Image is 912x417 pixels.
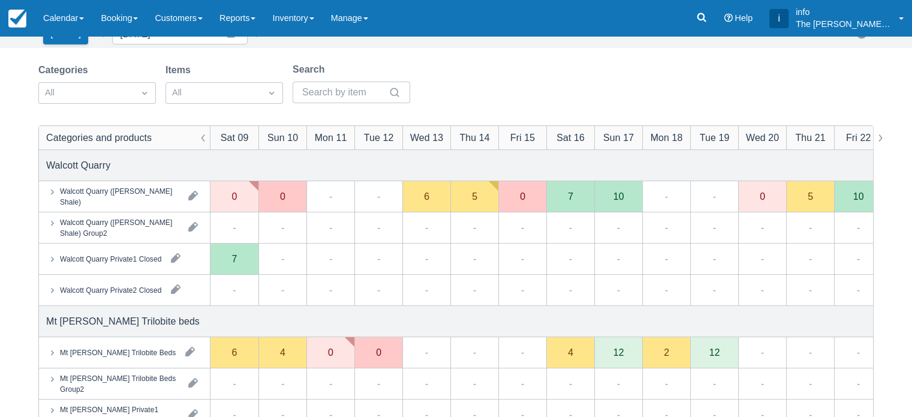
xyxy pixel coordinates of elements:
div: - [329,220,332,235]
div: 12 [709,347,720,357]
img: checkfront-main-nav-mini-logo.png [8,10,26,28]
div: Sun 17 [603,130,634,145]
div: - [473,220,476,235]
div: - [857,283,860,297]
div: - [425,376,428,391]
div: 2 [664,347,669,357]
div: - [809,220,812,235]
div: Mt [PERSON_NAME] Trilobite Beds [60,347,176,358]
div: - [521,220,524,235]
div: Categories and products [46,130,152,145]
div: Wed 13 [410,130,443,145]
div: 7 [232,254,237,263]
div: 5 [808,191,813,201]
div: 0 [328,347,333,357]
div: 0 [376,347,381,357]
div: Wed 20 [746,130,779,145]
div: Walcott Quarry ([PERSON_NAME] Shale) [167,186,320,206]
div: Mon 11 [315,130,347,145]
div: - [665,283,668,297]
div: 10 [853,191,864,201]
div: - [617,376,620,391]
div: - [473,376,476,391]
div: - [809,345,812,359]
div: Sat 09 [221,130,249,145]
div: 10 [613,191,624,201]
div: Thu 14 [459,130,489,145]
div: - [761,283,764,297]
div: - [425,345,428,359]
div: Walcott Quarry Private1 Closed [60,253,161,264]
div: - [809,376,812,391]
div: - [617,220,620,235]
div: Fri 15 [510,130,535,145]
div: - [665,251,668,266]
div: - [425,283,428,297]
p: info [796,6,892,18]
div: - [233,376,236,391]
div: 7 [568,191,573,201]
div: - [281,283,284,297]
div: - [473,345,476,359]
span: Dropdown icon [266,87,278,99]
div: - [857,345,860,359]
div: - [233,220,236,235]
div: Sat 16 [556,130,585,145]
div: - [569,283,572,297]
div: - [473,283,476,297]
div: Walcott Quarry ([PERSON_NAME] Shale) Group2 [60,217,179,238]
div: - [713,251,716,266]
div: - [761,251,764,266]
div: - [233,283,236,297]
div: - [857,251,860,266]
div: - [569,220,572,235]
div: - [761,220,764,235]
div: Fri 22 [846,130,871,145]
div: - [329,283,332,297]
div: - [665,189,668,203]
div: - [713,220,716,235]
div: Thu 21 [795,130,825,145]
div: - [857,220,860,235]
div: - [713,189,716,203]
div: - [521,283,524,297]
label: Categories [38,63,93,77]
div: - [713,376,716,391]
div: - [761,376,764,391]
div: - [377,251,380,266]
div: - [521,345,524,359]
div: - [473,251,476,266]
div: - [377,376,380,391]
input: Search by item [302,82,386,103]
div: - [281,251,284,266]
div: - [329,376,332,391]
div: - [665,376,668,391]
div: Tue 19 [700,130,730,145]
div: Sun 10 [267,130,298,145]
div: 0 [760,191,765,201]
div: - [713,283,716,297]
div: Mt [PERSON_NAME] Trilobite beds [46,314,200,328]
div: - [761,345,764,359]
div: - [809,283,812,297]
label: Items [165,63,195,77]
div: - [377,189,380,203]
i: Help [724,14,732,22]
div: 5 [472,191,477,201]
div: 6 [232,347,237,357]
div: 4 [280,347,285,357]
div: - [665,220,668,235]
span: Dropdown icon [139,87,151,99]
div: Walcott Quarry ([PERSON_NAME] Shale) [60,185,179,207]
div: Mt [PERSON_NAME] Trilobite Beds Group2 [60,373,179,394]
div: Mon 18 [651,130,683,145]
div: - [857,376,860,391]
label: Search [293,62,329,77]
div: Walcott Quarry Private2 Closed [60,284,161,295]
div: 6 [424,191,429,201]
div: 12 [613,347,624,357]
div: - [569,251,572,266]
div: - [377,283,380,297]
div: - [281,376,284,391]
div: - [617,251,620,266]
